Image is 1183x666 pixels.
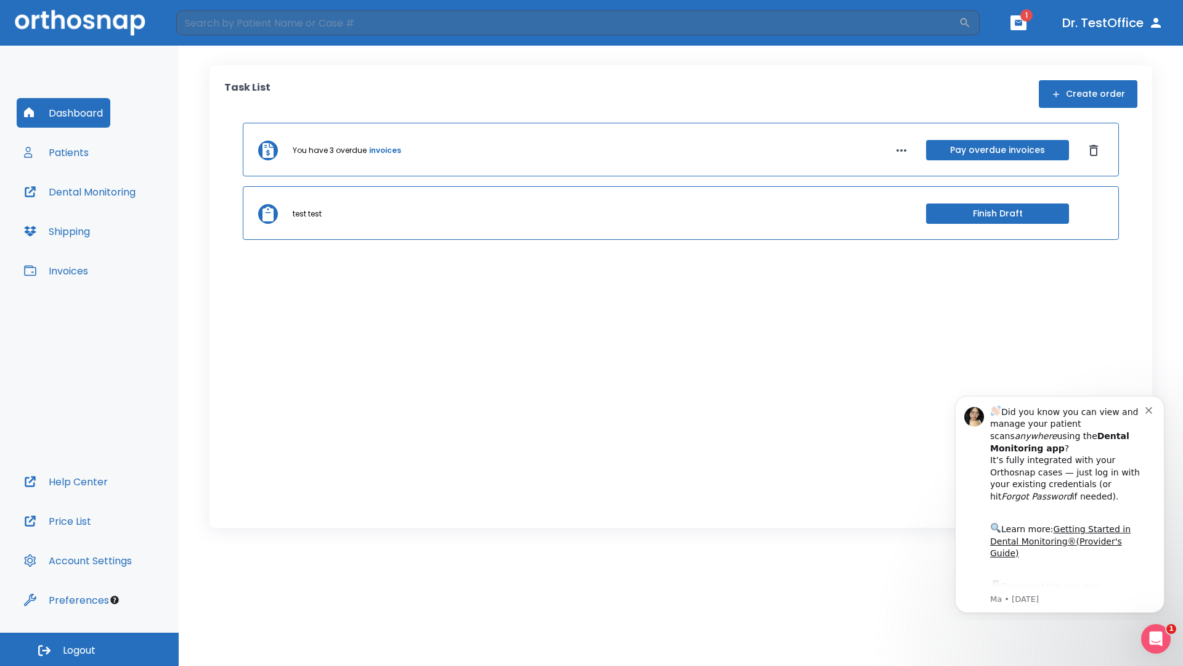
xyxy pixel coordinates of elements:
[1166,624,1176,634] span: 1
[54,197,163,219] a: App Store
[17,546,139,575] button: Account Settings
[54,194,209,257] div: Download the app: | ​ Let us know if you need help getting started!
[1141,624,1171,654] iframe: Intercom live chat
[109,594,120,606] div: Tooltip anchor
[17,98,110,128] button: Dashboard
[54,209,209,220] p: Message from Ma, sent 6w ago
[1039,80,1137,108] button: Create order
[17,177,143,207] button: Dental Monitoring
[937,385,1183,620] iframe: Intercom notifications message
[224,80,270,108] p: Task List
[17,506,99,536] button: Price List
[926,203,1069,224] button: Finish Draft
[926,140,1069,160] button: Pay overdue invoices
[1084,141,1104,160] button: Dismiss
[17,216,97,246] button: Shipping
[1020,9,1033,22] span: 1
[15,10,145,35] img: Orthosnap
[176,10,959,35] input: Search by Patient Name or Case #
[1057,12,1168,34] button: Dr. TestOffice
[63,644,96,657] span: Logout
[17,467,115,496] button: Help Center
[369,145,401,156] a: invoices
[293,208,322,220] p: test test
[209,19,219,29] button: Dismiss notification
[17,585,116,615] button: Preferences
[17,138,96,167] button: Patients
[17,256,96,286] button: Invoices
[293,145,367,156] p: You have 3 overdue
